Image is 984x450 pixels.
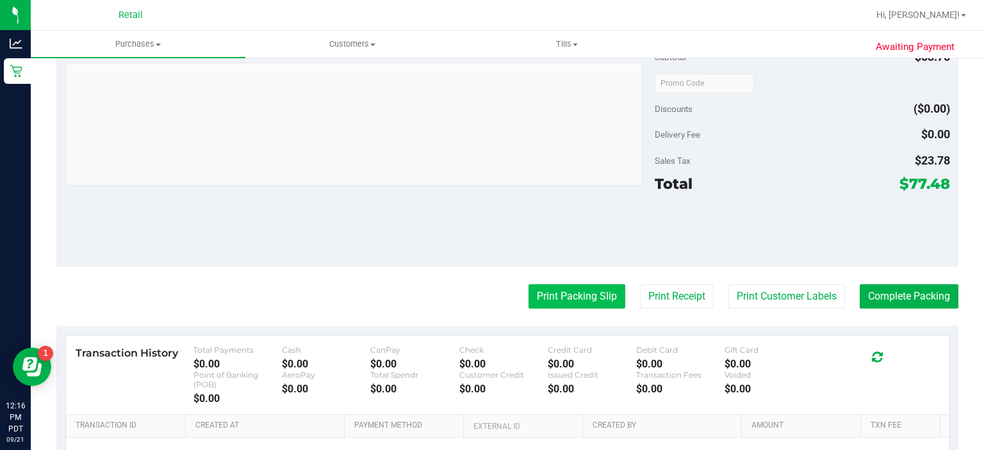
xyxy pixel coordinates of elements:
div: $0.00 [725,358,813,370]
div: $0.00 [370,383,459,395]
div: Cash [282,345,370,355]
div: Customer Credit [459,370,548,380]
a: Created By [593,421,736,431]
iframe: Resource center [13,348,51,386]
span: Purchases [31,38,245,50]
iframe: Resource center unread badge [38,346,53,361]
div: Gift Card [725,345,813,355]
a: Created At [195,421,339,431]
span: Awaiting Payment [876,40,955,54]
div: Transaction Fees [636,370,725,380]
div: Point of Banking (POB) [193,370,282,389]
div: $0.00 [282,383,370,395]
div: $0.00 [636,383,725,395]
div: $0.00 [459,358,548,370]
span: Customers [246,38,459,50]
button: Print Receipt [640,284,714,309]
inline-svg: Analytics [10,37,22,50]
div: Total Payments [193,345,282,355]
div: $0.00 [548,358,636,370]
input: Promo Code [655,74,754,93]
div: Total Spendr [370,370,459,380]
a: Customers [245,31,460,58]
div: Debit Card [636,345,725,355]
span: ($0.00) [914,102,950,115]
span: Retail [119,10,143,20]
span: Delivery Fee [655,129,700,140]
p: 12:16 PM PDT [6,400,25,435]
span: Tills [461,38,674,50]
button: Print Customer Labels [728,284,845,309]
span: $53.70 [915,50,950,63]
span: Total [655,175,693,193]
div: $0.00 [725,383,813,395]
span: Discounts [655,97,693,120]
button: Print Packing Slip [529,284,625,309]
div: AeroPay [282,370,370,380]
div: $0.00 [193,358,282,370]
span: Subtotal [655,52,686,62]
div: $0.00 [193,392,282,405]
div: $0.00 [636,358,725,370]
div: Check [459,345,548,355]
a: Txn Fee [871,421,935,431]
span: $23.78 [915,154,950,167]
a: Tills [460,31,675,58]
div: $0.00 [282,358,370,370]
div: Issued Credit [548,370,636,380]
span: $0.00 [921,127,950,141]
inline-svg: Retail [10,65,22,77]
span: $77.48 [899,175,950,193]
button: Complete Packing [860,284,958,309]
a: Amount [751,421,855,431]
div: $0.00 [459,383,548,395]
a: Transaction ID [76,421,180,431]
div: $0.00 [370,358,459,370]
div: $0.00 [548,383,636,395]
div: CanPay [370,345,459,355]
a: Purchases [31,31,245,58]
span: Hi, [PERSON_NAME]! [876,10,960,20]
a: Payment Method [354,421,458,431]
span: Sales Tax [655,156,691,166]
th: External ID [463,415,582,438]
div: Credit Card [548,345,636,355]
p: 09/21 [6,435,25,444]
div: Voided [725,370,813,380]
